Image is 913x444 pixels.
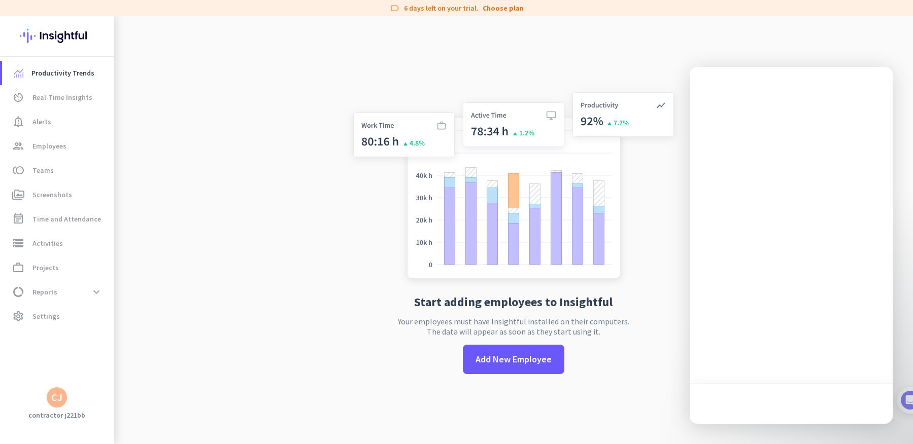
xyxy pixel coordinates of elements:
[476,353,552,366] span: Add New Employee
[2,85,114,109] a: av_timerReal-Time Insights
[87,283,106,301] button: expand_more
[2,304,114,328] a: settingsSettings
[12,286,24,298] i: data_usage
[2,231,114,255] a: storageActivities
[2,61,114,85] a: menu-itemProductivity Trends
[12,310,24,322] i: settings
[32,286,57,298] span: Reports
[32,189,72,201] span: Screenshots
[398,316,629,337] p: Your employees must have Insightful installed on their computers. The data will appear as soon as...
[32,213,101,225] span: Time and Attendance
[2,109,114,134] a: notification_importantAlerts
[12,140,24,152] i: group
[20,16,94,56] img: Insightful logo
[32,91,92,103] span: Real-Time Insights
[12,91,24,103] i: av_timer
[2,134,114,158] a: groupEmployees
[12,262,24,274] i: work_outline
[31,67,94,79] span: Productivity Trends
[32,310,60,322] span: Settings
[12,164,24,176] i: toll
[2,280,114,304] a: data_usageReportsexpand_more
[346,86,682,288] img: no-search-results
[463,345,564,374] button: Add New Employee
[483,3,524,13] a: Choose plan
[32,237,63,249] span: Activities
[32,164,54,176] span: Teams
[32,262,59,274] span: Projects
[390,3,400,13] i: label
[2,158,114,182] a: tollTeams
[32,116,51,128] span: Alerts
[2,182,114,207] a: perm_mediaScreenshots
[51,392,62,402] div: CJ
[414,296,613,308] h2: Start adding employees to Insightful
[12,213,24,225] i: event_note
[2,255,114,280] a: work_outlineProjects
[2,207,114,231] a: event_noteTime and Attendance
[14,68,23,78] img: menu-item
[12,237,24,249] i: storage
[12,189,24,201] i: perm_media
[32,140,66,152] span: Employees
[12,116,24,128] i: notification_important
